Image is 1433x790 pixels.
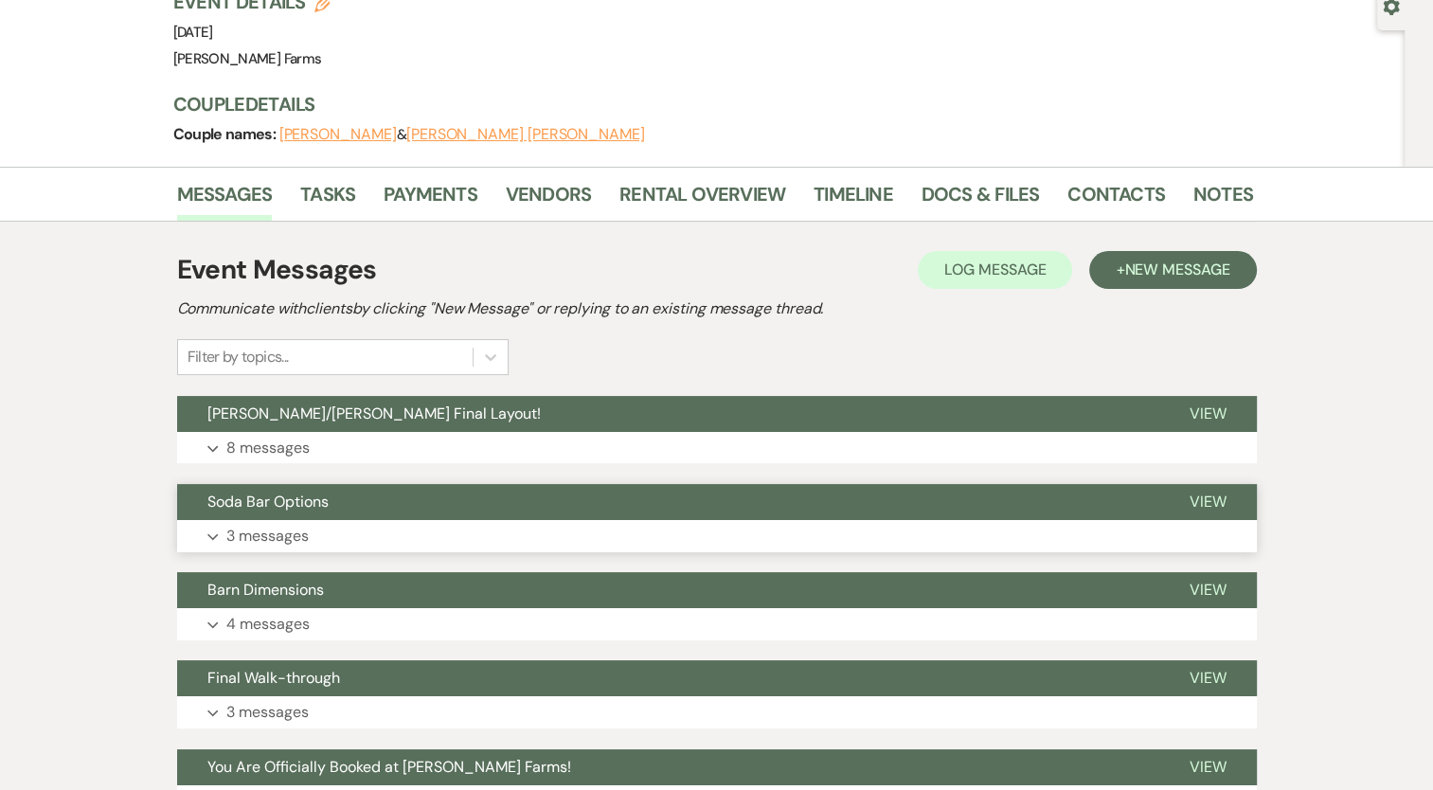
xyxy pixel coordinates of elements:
span: View [1190,757,1227,777]
button: [PERSON_NAME] [279,127,397,142]
button: Barn Dimensions [177,572,1159,608]
h3: Couple Details [173,91,1234,117]
button: 4 messages [177,608,1257,640]
p: 8 messages [226,436,310,460]
div: Filter by topics... [188,346,289,368]
span: Couple names: [173,124,279,144]
button: You Are Officially Booked at [PERSON_NAME] Farms! [177,749,1159,785]
button: 8 messages [177,432,1257,464]
h1: Event Messages [177,250,377,290]
button: 3 messages [177,696,1257,728]
span: View [1190,580,1227,600]
span: You Are Officially Booked at [PERSON_NAME] Farms! [207,757,571,777]
span: View [1190,492,1227,512]
a: Timeline [814,179,893,221]
p: 3 messages [226,524,309,548]
button: 3 messages [177,520,1257,552]
button: View [1159,396,1257,432]
span: & [279,125,645,144]
button: [PERSON_NAME]/[PERSON_NAME] Final Layout! [177,396,1159,432]
span: View [1190,404,1227,423]
p: 3 messages [226,700,309,725]
span: Log Message [944,260,1046,279]
a: Tasks [300,179,355,221]
a: Notes [1193,179,1253,221]
button: View [1159,749,1257,785]
a: Rental Overview [619,179,785,221]
button: Log Message [918,251,1072,289]
span: View [1190,668,1227,688]
a: Docs & Files [922,179,1039,221]
button: Final Walk-through [177,660,1159,696]
button: View [1159,484,1257,520]
button: View [1159,660,1257,696]
button: Soda Bar Options [177,484,1159,520]
span: [PERSON_NAME] Farms [173,49,322,68]
p: 4 messages [226,612,310,637]
span: Barn Dimensions [207,580,324,600]
a: Contacts [1067,179,1165,221]
span: [DATE] [173,23,213,42]
button: +New Message [1089,251,1256,289]
span: Final Walk-through [207,668,340,688]
a: Vendors [506,179,591,221]
span: [PERSON_NAME]/[PERSON_NAME] Final Layout! [207,404,541,423]
span: New Message [1124,260,1229,279]
button: View [1159,572,1257,608]
button: [PERSON_NAME] [PERSON_NAME] [406,127,645,142]
a: Messages [177,179,273,221]
a: Payments [384,179,477,221]
span: Soda Bar Options [207,492,329,512]
h2: Communicate with clients by clicking "New Message" or replying to an existing message thread. [177,297,1257,320]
